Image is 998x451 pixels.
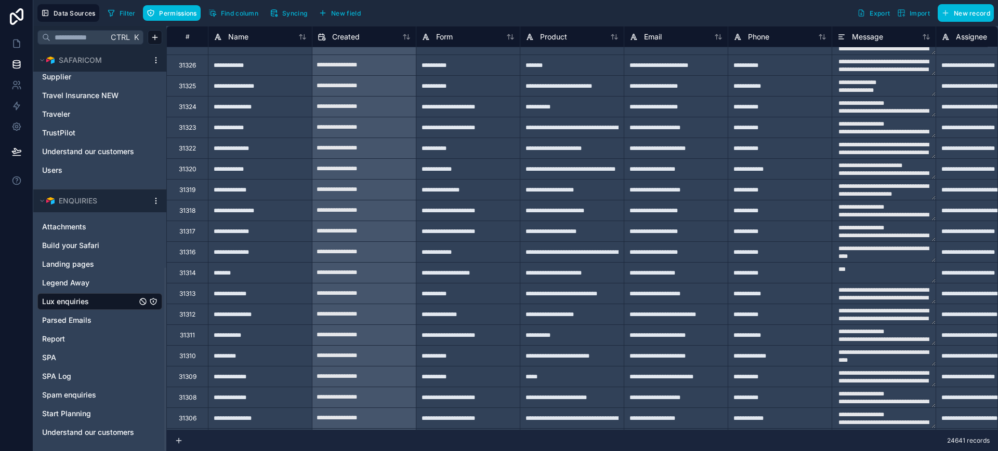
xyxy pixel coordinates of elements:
[42,278,89,288] span: Legend Away
[179,186,195,194] div: 31319
[282,9,307,17] span: Syncing
[42,390,137,400] a: Spam enquiries
[37,331,162,347] div: Report
[852,32,883,42] span: Message
[938,4,994,22] button: New record
[42,259,137,269] a: Landing pages
[42,109,137,119] a: Traveler
[956,32,987,42] span: Assignee
[315,5,364,21] button: New field
[42,240,137,251] a: Build your Safari
[934,4,994,22] a: New record
[37,424,162,441] div: Understand our customers
[37,194,148,208] button: Airtable LogoENQUIRIES
[179,269,196,277] div: 31314
[37,106,162,122] div: Traveler
[947,436,990,445] span: 24641 records
[42,334,65,344] span: Report
[266,5,315,21] a: Syncing
[159,9,196,17] span: Permissions
[179,414,196,422] div: 31306
[870,9,890,17] span: Export
[42,408,91,419] span: Start Planning
[37,293,162,310] div: Lux enquiries
[332,32,360,42] span: Created
[37,87,162,104] div: Travel Insurance NEW
[179,124,196,132] div: 31323
[42,90,119,101] span: Travel Insurance NEW
[110,31,131,44] span: Ctrl
[59,55,102,65] span: SAFARICOM
[37,4,99,22] button: Data Sources
[42,128,137,138] a: TrustPilot
[228,32,248,42] span: Name
[266,5,311,21] button: Syncing
[221,9,258,17] span: Find column
[37,69,162,85] div: Supplier
[42,278,137,288] a: Legend Away
[175,33,200,40] div: #
[42,390,96,400] span: Spam enquiries
[42,371,71,381] span: SPA Log
[42,222,86,232] span: Attachments
[37,387,162,403] div: Spam enquiries
[143,5,200,21] button: Permissions
[42,296,89,307] span: Lux enquiries
[179,207,195,215] div: 31318
[42,296,137,307] a: Lux enquiries
[42,72,137,82] a: Supplier
[644,32,662,42] span: Email
[42,240,99,251] span: Build your Safari
[37,368,162,385] div: SPA Log
[42,90,137,101] a: Travel Insurance NEW
[37,256,162,272] div: Landing pages
[42,146,137,157] a: Understand our customers
[42,72,71,82] span: Supplier
[120,9,136,17] span: Filter
[179,103,196,111] div: 31324
[42,109,70,119] span: Traveler
[42,408,137,419] a: Start Planning
[179,373,196,381] div: 31309
[37,405,162,422] div: Start Planning
[179,310,195,319] div: 31312
[42,222,137,232] a: Attachments
[37,218,162,235] div: Attachments
[179,227,195,236] div: 31317
[37,143,162,160] div: Understand our customers
[179,82,196,90] div: 31325
[37,53,148,67] button: Airtable LogoSAFARICOM
[910,9,930,17] span: Import
[42,146,134,157] span: Understand our customers
[748,32,769,42] span: Phone
[46,56,55,64] img: Airtable Logo
[42,315,137,325] a: Parsed Emails
[180,331,195,339] div: 31311
[103,5,139,21] button: Filter
[894,4,934,22] button: Import
[540,32,567,42] span: Product
[37,349,162,366] div: SPA
[179,61,196,70] div: 31326
[42,427,137,438] a: Understand our customers
[853,4,894,22] button: Export
[46,197,55,205] img: Airtable Logo
[42,315,91,325] span: Parsed Emails
[42,259,94,269] span: Landing pages
[37,312,162,329] div: Parsed Emails
[37,125,162,141] div: TrustPilot
[42,352,137,363] a: SPA
[179,144,196,153] div: 31322
[436,32,453,42] span: Form
[37,237,162,254] div: Build your Safari
[42,128,75,138] span: TrustPilot
[179,165,196,173] div: 31320
[42,165,137,175] a: Users
[42,334,137,344] a: Report
[143,5,204,21] a: Permissions
[42,371,137,381] a: SPA Log
[59,196,97,206] span: ENQUIRIES
[179,393,196,402] div: 31308
[133,34,140,41] span: K
[179,352,196,360] div: 31310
